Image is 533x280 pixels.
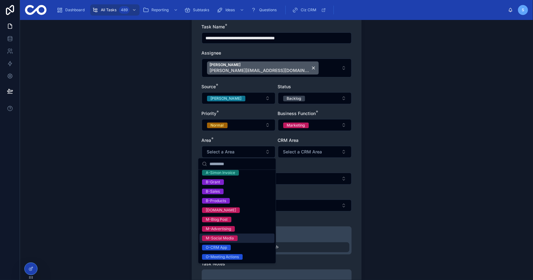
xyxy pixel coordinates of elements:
span: Status [278,84,291,89]
span: Questions [259,7,277,12]
span: Assignee [202,50,221,56]
a: Subtasks [182,4,214,16]
img: App logo [25,5,47,15]
span: [PERSON_NAME] [210,62,310,67]
span: Select a CRM Area [283,149,322,155]
span: Area [202,138,211,143]
div: M-Social Media [206,235,234,241]
button: Select Button [202,146,275,158]
div: O-CRM App [206,245,227,250]
div: B-Sales [206,189,220,194]
span: CRM Area [278,138,299,143]
span: S [522,7,524,12]
div: [DOMAIN_NAME] [206,207,236,213]
div: B-Products [206,198,226,204]
div: M-Advertising [206,226,231,232]
button: Select Button [202,59,352,77]
div: Marketing [287,123,305,128]
a: All Tasks489 [90,4,140,16]
div: O-Meeting Actions [206,254,239,260]
div: [PERSON_NAME] [211,96,242,101]
button: Select Button [278,92,352,104]
a: Reporting [141,4,181,16]
span: Task Name [202,24,225,29]
span: Reporting [151,7,169,12]
span: Ideas [225,7,235,12]
span: Subtasks [193,7,209,12]
div: Suggestions [198,170,276,263]
div: A-Simon Invoice [206,170,235,176]
span: [PERSON_NAME][EMAIL_ADDRESS][DOMAIN_NAME] [210,67,310,74]
button: Select Button [202,119,275,131]
button: Select Button [278,146,352,158]
div: M-Blog Post [206,217,228,222]
a: Questions [249,4,281,16]
span: Ciz CRM [301,7,316,12]
div: B-Grant [206,179,220,185]
a: Dashboard [55,4,89,16]
button: Select Button [202,200,352,211]
button: Unselect 2 [207,61,319,75]
div: scrollable content [52,3,508,17]
div: 489 [119,6,130,14]
span: Dashboard [65,7,85,12]
span: Source [202,84,216,89]
span: Business Function [278,111,316,116]
div: Normal [211,123,224,128]
a: Ciz CRM [290,4,329,16]
button: Select Button [202,173,352,185]
span: Priority [202,111,217,116]
button: Select Button [278,119,352,131]
div: Backlog [287,96,301,101]
button: Select Button [202,92,275,104]
a: Ideas [215,4,247,16]
span: Select a Area [207,149,235,155]
span: All Tasks [101,7,116,12]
